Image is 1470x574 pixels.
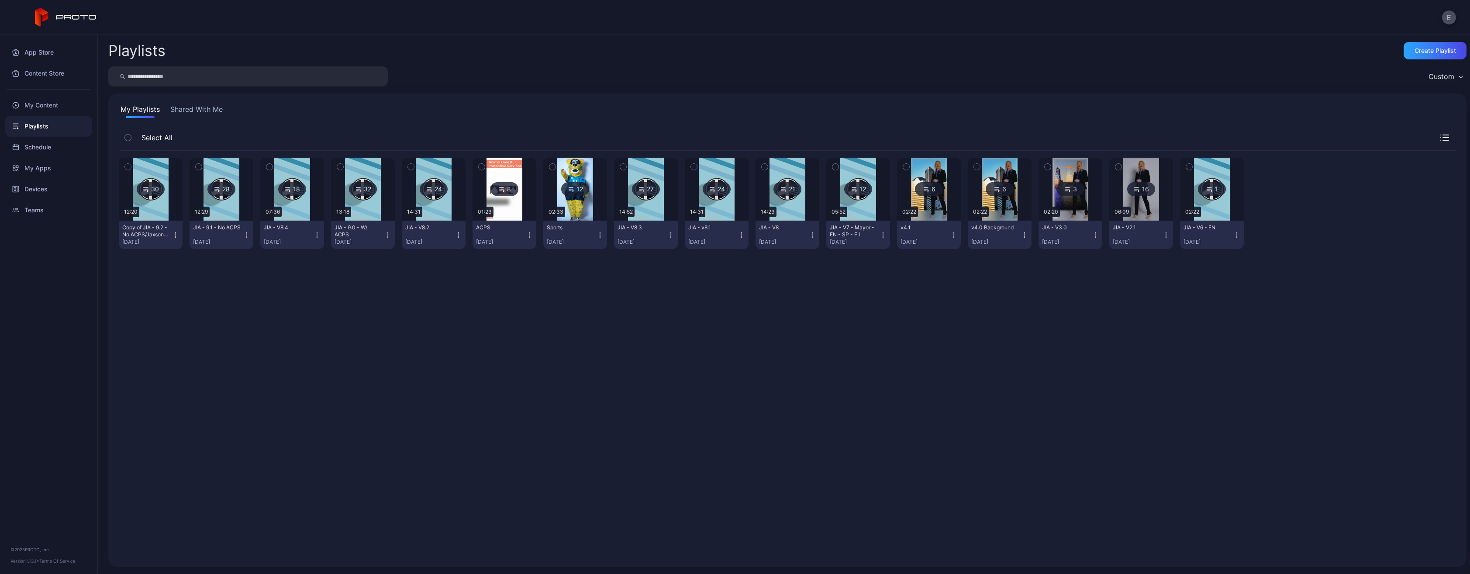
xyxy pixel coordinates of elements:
[1424,66,1467,86] button: Custom
[119,221,183,249] button: Copy of JIA - 9.2 - No ACPS/Jaxson change[DATE]
[971,207,989,217] div: 02:22
[190,221,253,249] button: JIA - 9.1 - No ACPS[DATE]
[264,239,314,246] div: [DATE]
[897,221,961,249] button: v4.1[DATE]
[122,207,139,217] div: 12:20
[547,224,595,231] div: Sports
[5,179,92,200] a: Devices
[1415,47,1456,54] div: Create Playlist
[476,207,493,217] div: 01:23
[759,239,809,246] div: [DATE]
[260,221,324,249] button: JIA - V8.4[DATE]
[1404,42,1467,59] button: Create Playlist
[278,182,306,196] div: 18
[703,182,731,196] div: 24
[264,224,312,231] div: JIA - V8.4
[193,224,241,231] div: JIA - 9.1 - No ACPS
[1042,224,1090,231] div: JIA - V3.0
[1109,221,1173,249] button: JIA - V2.1[DATE]
[618,224,666,231] div: JIA - V8.3
[264,207,282,217] div: 07:36
[10,546,87,553] div: © 2025 PROTO, Inc.
[543,221,607,249] button: Sports[DATE]
[759,224,807,231] div: JIA - V8
[688,224,736,231] div: JIA - v8.1
[561,182,589,196] div: 12
[331,221,395,249] button: JIA - 9.0 - W/ ACPS[DATE]
[193,207,210,217] div: 12:29
[1184,224,1232,231] div: JIA - V6 - EN
[685,221,749,249] button: JIA - v8.1[DATE]
[5,116,92,137] a: Playlists
[915,182,943,196] div: 6
[1442,10,1456,24] button: E
[844,182,872,196] div: 12
[773,182,801,196] div: 21
[193,239,243,246] div: [DATE]
[830,239,880,246] div: [DATE]
[1056,182,1084,196] div: 3
[632,182,660,196] div: 27
[901,207,918,217] div: 02:22
[349,182,377,196] div: 32
[1429,72,1454,81] div: Custom
[405,224,453,231] div: JIA - V8.2
[618,207,635,217] div: 14:52
[5,95,92,116] a: My Content
[547,239,597,246] div: [DATE]
[618,239,667,246] div: [DATE]
[986,182,1014,196] div: 6
[207,182,235,196] div: 28
[971,224,1019,231] div: v4.0 Background
[756,221,819,249] button: JIA - V8[DATE]
[5,42,92,63] a: App Store
[490,182,518,196] div: 8
[476,239,526,246] div: [DATE]
[901,224,949,231] div: v4.1
[119,104,162,118] button: My Playlists
[335,207,351,217] div: 13:18
[830,224,878,238] div: JIA - V7 - Mayor - EN - SP - FIL
[39,558,76,564] a: Terms Of Service
[335,224,383,238] div: JIA - 9.0 - W/ ACPS
[688,207,705,217] div: 14:31
[5,200,92,221] a: Teams
[122,239,172,246] div: [DATE]
[830,207,847,217] div: 05:52
[826,221,890,249] button: JIA - V7 - Mayor - EN - SP - FIL[DATE]
[1198,182,1226,196] div: 1
[5,63,92,84] a: Content Store
[473,221,536,249] button: ACPS[DATE]
[5,158,92,179] a: My Apps
[1180,221,1244,249] button: JIA - V6 - EN[DATE]
[759,207,776,217] div: 14:23
[1042,207,1060,217] div: 02:20
[5,137,92,158] div: Schedule
[901,239,950,246] div: [DATE]
[547,207,565,217] div: 02:33
[405,239,455,246] div: [DATE]
[402,221,466,249] button: JIA - V8.2[DATE]
[1184,207,1201,217] div: 02:22
[405,207,422,217] div: 14:31
[1184,239,1233,246] div: [DATE]
[1113,224,1161,231] div: JIA - V2.1
[420,182,448,196] div: 24
[108,43,166,59] h2: Playlists
[137,182,165,196] div: 30
[476,224,524,231] div: ACPS
[971,239,1021,246] div: [DATE]
[1042,239,1092,246] div: [DATE]
[122,224,170,238] div: Copy of JIA - 9.2 - No ACPS/Jaxson change
[169,104,224,118] button: Shared With Me
[335,239,384,246] div: [DATE]
[1113,207,1131,217] div: 06:09
[688,239,738,246] div: [DATE]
